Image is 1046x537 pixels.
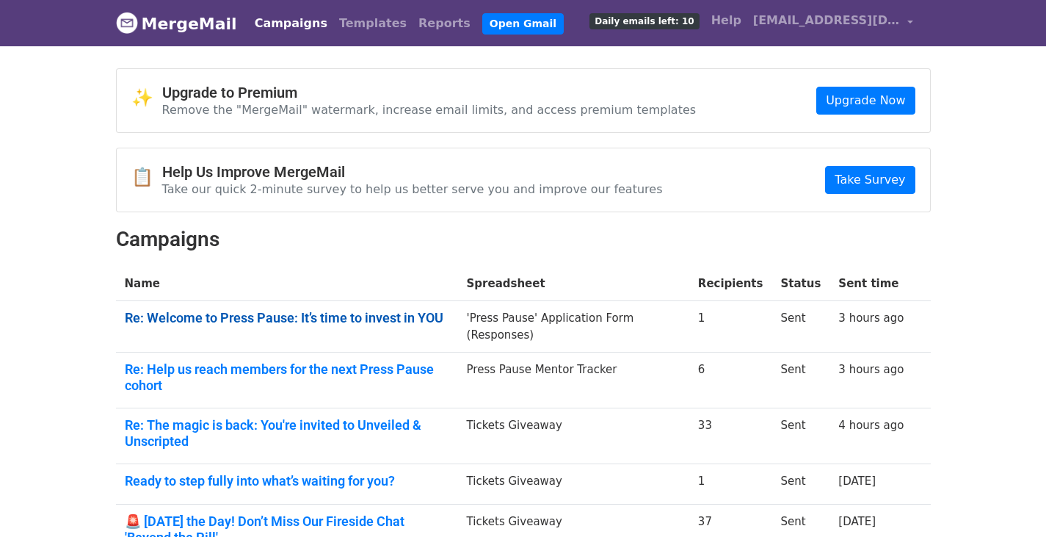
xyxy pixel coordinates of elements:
a: Re: Help us reach members for the next Press Pause cohort [125,361,449,393]
p: Remove the "MergeMail" watermark, increase email limits, and access premium templates [162,102,697,118]
span: [EMAIL_ADDRESS][DOMAIN_NAME] [753,12,900,29]
a: Templates [333,9,413,38]
a: Re: Welcome to Press Pause: It’s time to invest in YOU [125,310,449,326]
span: 📋 [131,167,162,188]
h2: Campaigns [116,227,931,252]
td: 6 [689,353,772,408]
a: [DATE] [838,515,876,528]
td: 33 [689,408,772,464]
a: MergeMail [116,8,237,39]
td: Sent [771,353,829,408]
th: Name [116,267,458,301]
a: Reports [413,9,476,38]
td: Sent [771,464,829,505]
td: Tickets Giveaway [458,464,689,505]
img: MergeMail logo [116,12,138,34]
a: [EMAIL_ADDRESS][DOMAIN_NAME] [747,6,919,40]
th: Sent time [829,267,912,301]
span: Daily emails left: 10 [589,13,699,29]
a: Open Gmail [482,13,564,35]
a: Ready to step fully into what’s waiting for you? [125,473,449,489]
td: Sent [771,408,829,464]
a: Help [705,6,747,35]
td: 1 [689,464,772,505]
a: Upgrade Now [816,87,915,115]
td: Sent [771,301,829,353]
th: Spreadsheet [458,267,689,301]
td: 'Press Pause' Application Form (Responses) [458,301,689,353]
span: ✨ [131,87,162,109]
a: Re: The magic is back: You're invited to Unveiled & Unscripted [125,417,449,449]
a: [DATE] [838,475,876,488]
a: 4 hours ago [838,419,904,432]
p: Take our quick 2-minute survey to help us better serve you and improve our features [162,181,663,197]
td: Press Pause Mentor Tracker [458,353,689,408]
a: Campaigns [249,9,333,38]
a: Daily emails left: 10 [584,6,705,35]
h4: Upgrade to Premium [162,84,697,101]
th: Recipients [689,267,772,301]
h4: Help Us Improve MergeMail [162,163,663,181]
a: 3 hours ago [838,311,904,325]
td: Tickets Giveaway [458,408,689,464]
td: 1 [689,301,772,353]
a: Take Survey [825,166,915,194]
iframe: Chat Widget [973,466,1046,537]
a: 3 hours ago [838,363,904,376]
th: Status [771,267,829,301]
